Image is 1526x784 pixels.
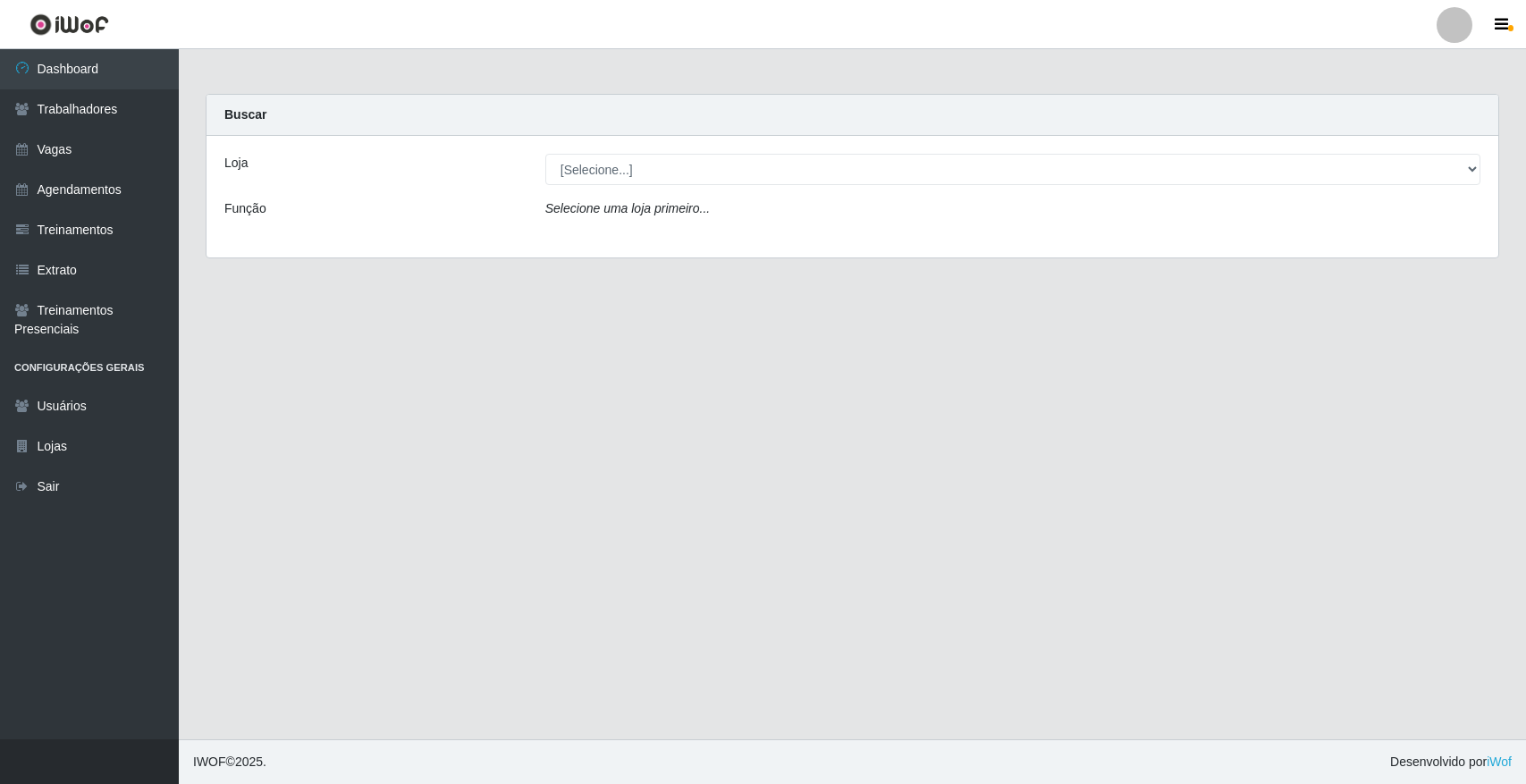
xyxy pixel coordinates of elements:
[545,201,710,215] i: Selecione uma loja primeiro...
[224,154,248,173] label: Loja
[224,199,266,218] label: Função
[1487,754,1512,769] a: iWof
[30,13,109,36] img: CoreUI Logo
[193,754,226,769] span: IWOF
[1390,753,1512,771] span: Desenvolvido por
[193,753,266,771] span: © 2025 .
[224,107,266,122] strong: Buscar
